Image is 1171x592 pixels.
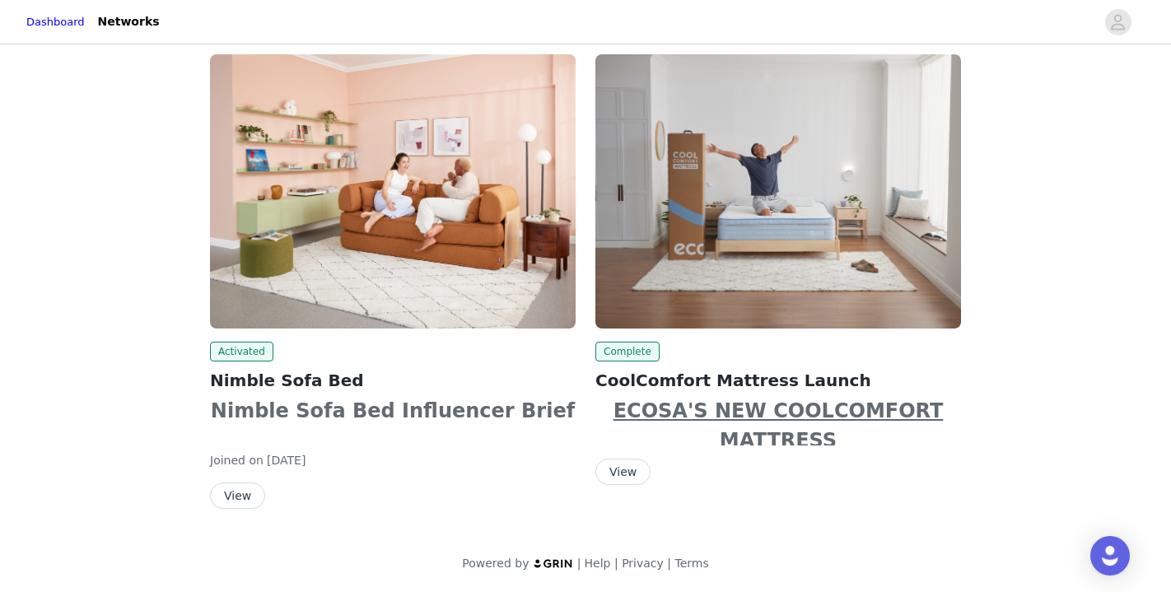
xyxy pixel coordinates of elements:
[462,557,529,570] span: Powered by
[210,54,576,329] img: Ecosa
[595,459,651,485] button: View
[614,557,618,570] span: |
[595,342,660,361] span: Complete
[667,557,671,570] span: |
[88,3,170,40] a: Networks
[577,557,581,570] span: |
[211,399,575,422] strong: Nimble Sofa Bed Influencer Brief
[210,482,265,509] button: View
[595,466,651,478] a: View
[595,54,961,329] img: Ecosa
[210,368,576,393] h2: Nimble Sofa Bed
[210,490,265,502] a: View
[1090,536,1130,576] div: Open Intercom Messenger
[210,342,273,361] span: Activated
[595,368,961,393] h2: CoolComfort Mattress Launch
[267,454,306,467] span: [DATE]
[622,557,664,570] a: Privacy
[210,454,264,467] span: Joined on
[210,444,317,456] strong: Canva brief
[279,444,317,456] a: here
[585,557,611,570] a: Help
[533,558,574,569] img: logo
[1110,9,1126,35] div: avatar
[613,399,944,452] strong: ECOSA'S NEW COOLCOMFORT MATTRESS
[674,557,708,570] a: Terms
[26,14,85,30] a: Dashboard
